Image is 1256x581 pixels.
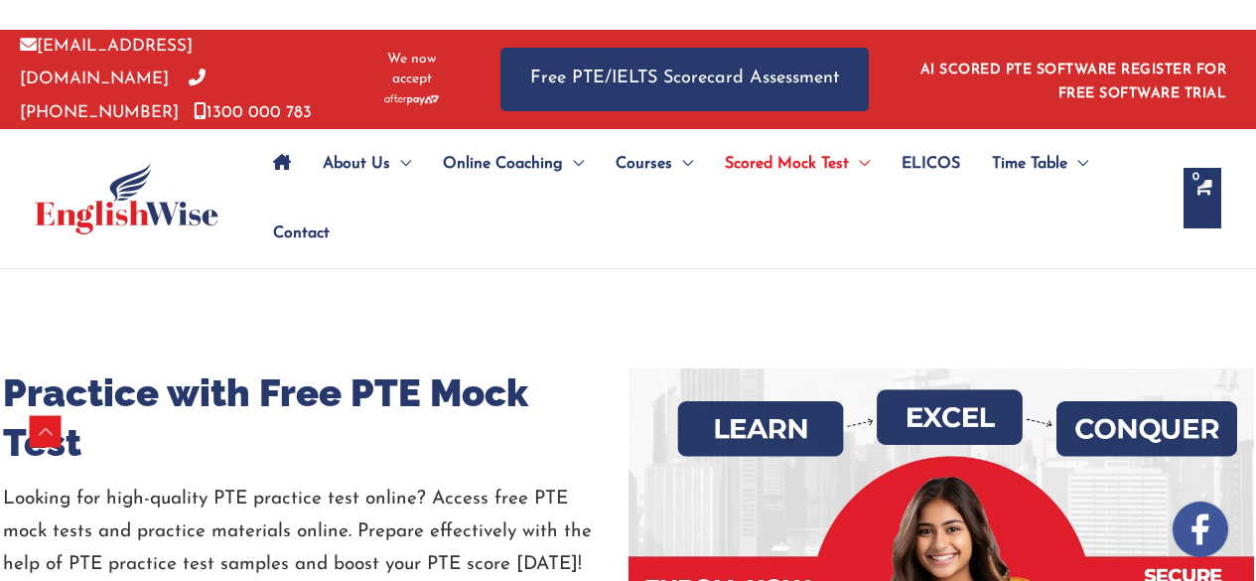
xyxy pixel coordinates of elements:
[390,129,411,199] span: Menu Toggle
[886,129,976,199] a: ELICOS
[443,129,563,199] span: Online Coaching
[1184,168,1221,228] a: View Shopping Cart, empty
[372,50,451,89] span: We now accept
[20,38,193,87] a: [EMAIL_ADDRESS][DOMAIN_NAME]
[992,129,1067,199] span: Time Table
[1067,129,1088,199] span: Menu Toggle
[902,129,960,199] span: ELICOS
[1173,502,1228,557] img: white-facebook.png
[307,129,427,199] a: About UsMenu Toggle
[35,163,218,234] img: cropped-ew-logo
[600,129,709,199] a: CoursesMenu Toggle
[672,129,693,199] span: Menu Toggle
[709,129,886,199] a: Scored Mock TestMenu Toggle
[3,368,628,468] h1: Practice with Free PTE Mock Test
[323,129,390,199] span: About Us
[976,129,1104,199] a: Time TableMenu Toggle
[725,129,849,199] span: Scored Mock Test
[500,48,869,110] a: Free PTE/IELTS Scorecard Assessment
[427,129,600,199] a: Online CoachingMenu Toggle
[20,71,206,120] a: [PHONE_NUMBER]
[849,129,870,199] span: Menu Toggle
[257,199,330,268] a: Contact
[273,199,330,268] span: Contact
[194,104,312,121] a: 1300 000 783
[257,129,1164,268] nav: Site Navigation: Main Menu
[616,129,672,199] span: Courses
[908,47,1236,111] aside: Header Widget 1
[384,94,439,105] img: Afterpay-Logo
[920,63,1227,101] a: AI SCORED PTE SOFTWARE REGISTER FOR FREE SOFTWARE TRIAL
[563,129,584,199] span: Menu Toggle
